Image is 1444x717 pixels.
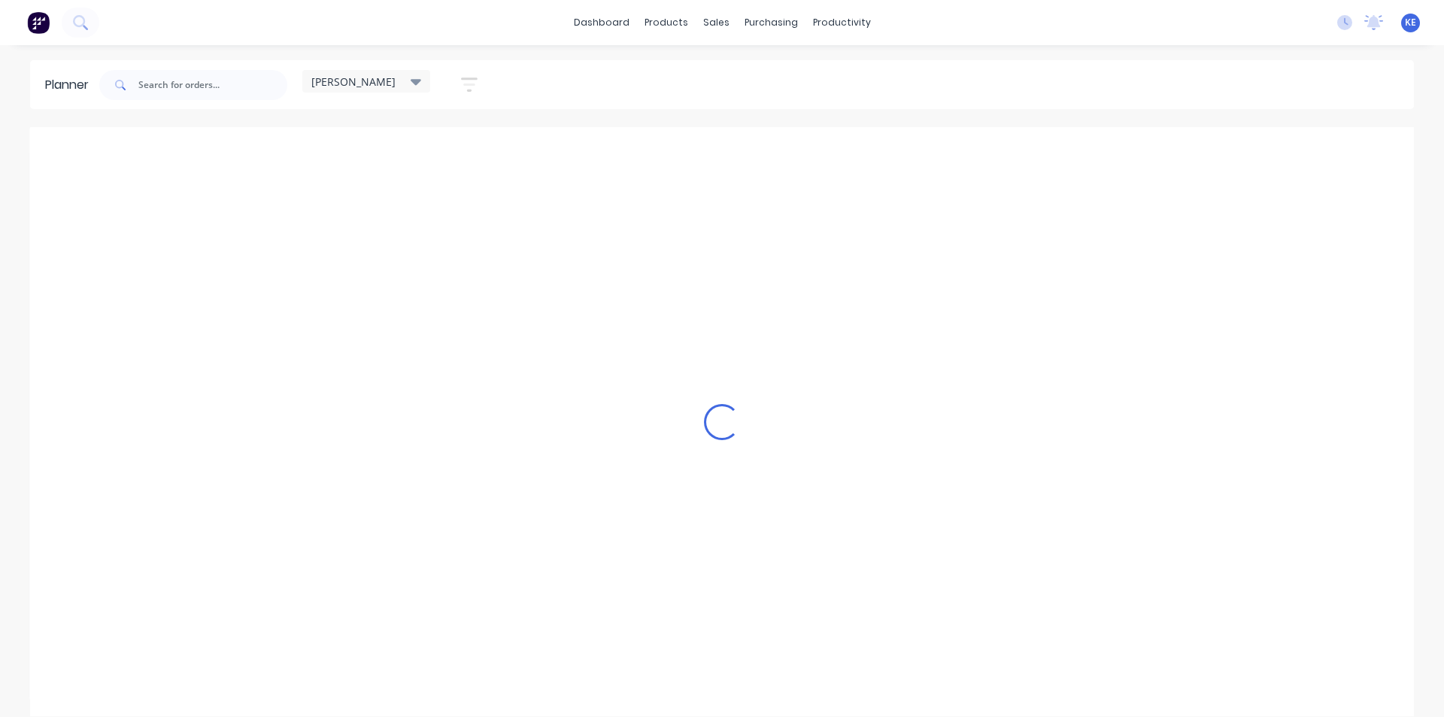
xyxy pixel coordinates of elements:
[637,11,696,34] div: products
[1405,16,1416,29] span: KE
[138,70,287,100] input: Search for orders...
[45,76,96,94] div: Planner
[311,74,396,90] span: [PERSON_NAME]
[566,11,637,34] a: dashboard
[805,11,878,34] div: productivity
[737,11,805,34] div: purchasing
[696,11,737,34] div: sales
[27,11,50,34] img: Factory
